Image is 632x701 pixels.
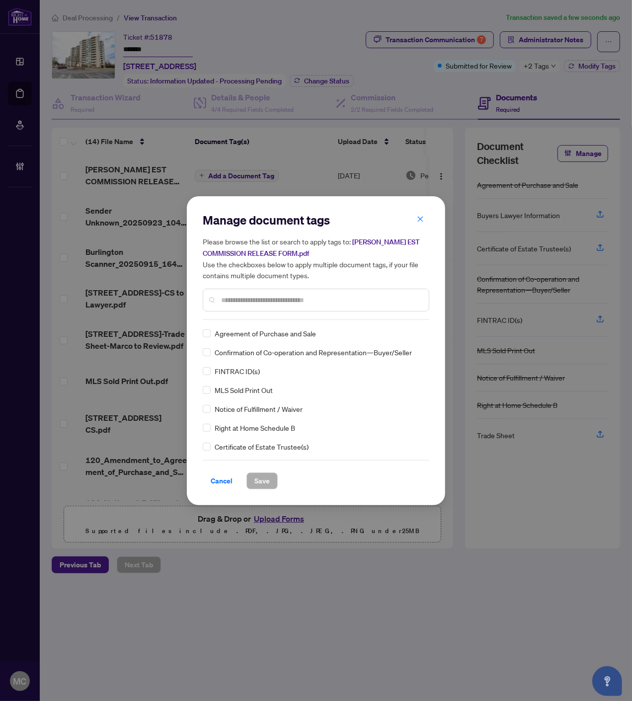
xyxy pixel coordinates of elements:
[592,666,622,696] button: Open asap
[417,216,424,223] span: close
[215,422,295,433] span: Right at Home Schedule B
[215,403,303,414] span: Notice of Fulfillment / Waiver
[203,472,240,489] button: Cancel
[215,366,260,377] span: FINTRAC ID(s)
[211,473,233,489] span: Cancel
[203,237,420,258] span: [PERSON_NAME] EST COMMISSION RELEASE FORM.pdf
[215,385,273,395] span: MLS Sold Print Out
[215,347,412,358] span: Confirmation of Co-operation and Representation—Buyer/Seller
[246,472,278,489] button: Save
[203,236,429,281] h5: Please browse the list or search to apply tags to: Use the checkboxes below to apply multiple doc...
[215,328,316,339] span: Agreement of Purchase and Sale
[215,441,309,452] span: Certificate of Estate Trustee(s)
[203,212,429,228] h2: Manage document tags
